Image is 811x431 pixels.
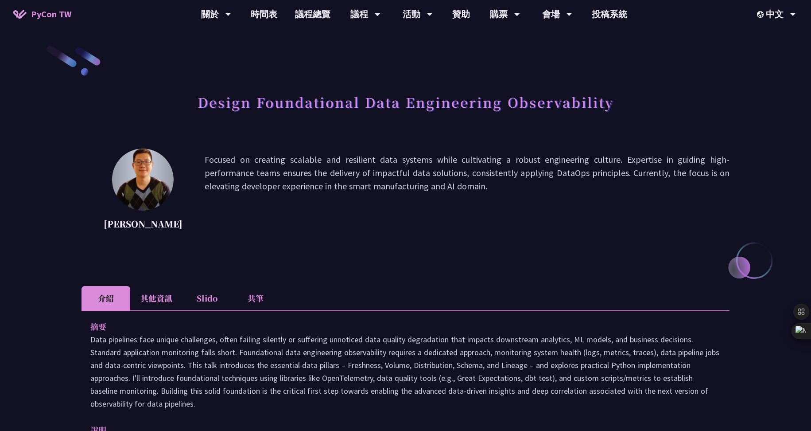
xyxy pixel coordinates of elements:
[13,10,27,19] img: Home icon of PyCon TW 2025
[130,286,182,310] li: 其他資訊
[198,89,614,115] h1: Design Foundational Data Engineering Observability
[182,286,231,310] li: Slido
[4,3,80,25] a: PyCon TW
[112,149,174,211] img: Shuhsi Lin
[90,333,721,410] p: Data pipelines face unique challenges, often failing silently or suffering unnoticed data quality...
[31,8,71,21] span: PyCon TW
[104,217,182,231] p: [PERSON_NAME]
[231,286,280,310] li: 共筆
[757,11,766,18] img: Locale Icon
[90,320,703,333] p: 摘要
[205,153,730,233] p: Focused on creating scalable and resilient data systems while cultivating a robust engineering cu...
[81,286,130,310] li: 介紹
